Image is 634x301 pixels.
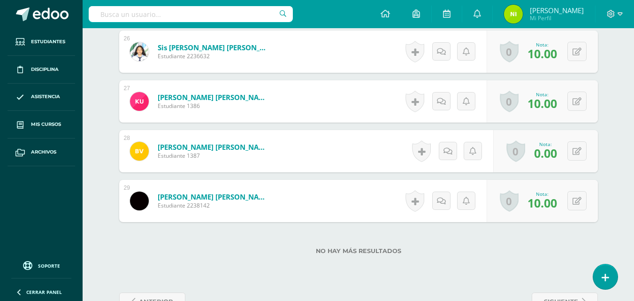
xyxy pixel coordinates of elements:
[158,201,270,209] span: Estudiante 2238142
[31,93,60,100] span: Asistencia
[530,6,584,15] span: [PERSON_NAME]
[8,56,75,84] a: Disciplina
[130,92,149,111] img: 11abb31480cb7fe2dbefd548edaa599a.png
[158,102,270,110] span: Estudiante 1386
[8,139,75,166] a: Archivos
[527,91,557,98] div: Nota:
[158,192,270,201] a: [PERSON_NAME] [PERSON_NAME] de los Angèles
[534,145,557,161] span: 0.00
[8,111,75,139] a: Mis cursos
[158,152,270,160] span: Estudiante 1387
[158,142,270,152] a: [PERSON_NAME] [PERSON_NAME]
[31,38,65,46] span: Estudiantes
[530,14,584,22] span: Mi Perfil
[11,259,71,271] a: Soporte
[527,95,557,111] span: 10.00
[504,5,523,23] img: 847ab3172bd68bb5562f3612eaf970ae.png
[158,93,270,102] a: [PERSON_NAME] [PERSON_NAME]
[500,41,519,62] a: 0
[119,247,598,255] label: No hay más resultados
[527,41,557,48] div: Nota:
[130,142,149,161] img: efd4d0d4c8b16cd4e64802e31d1dd3cc.png
[26,289,62,295] span: Cerrar panel
[534,141,557,147] div: Nota:
[8,28,75,56] a: Estudiantes
[158,52,270,60] span: Estudiante 2236632
[130,42,149,61] img: a6b2c47a568a4900de2a00b6096b5d2e.png
[158,43,270,52] a: Sis [PERSON_NAME] [PERSON_NAME]
[31,66,59,73] span: Disciplina
[8,84,75,111] a: Asistencia
[527,46,557,62] span: 10.00
[527,195,557,211] span: 10.00
[500,91,519,112] a: 0
[527,191,557,197] div: Nota:
[31,148,56,156] span: Archivos
[130,192,149,210] img: 3bcb3d6563f5eeae61f8a84383d42aca.png
[506,140,525,162] a: 0
[38,262,60,269] span: Soporte
[89,6,293,22] input: Busca un usuario...
[31,121,61,128] span: Mis cursos
[500,190,519,212] a: 0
